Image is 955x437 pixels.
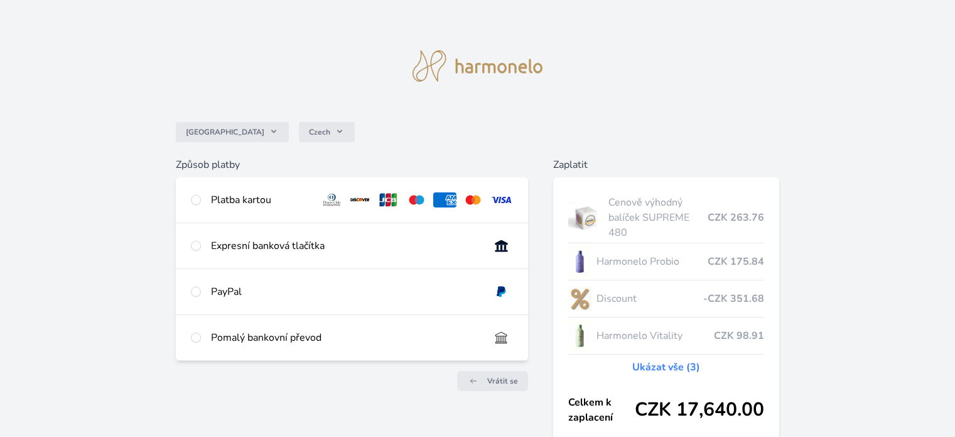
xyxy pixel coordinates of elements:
[377,192,400,207] img: jcb.svg
[568,320,592,351] img: CLEAN_VITALITY_se_stinem_x-lo.jpg
[596,291,703,306] span: Discount
[608,195,707,240] span: Cenově výhodný balíček SUPREME 480
[457,371,528,391] a: Vrátit se
[714,328,764,343] span: CZK 98.91
[568,395,635,425] span: Celkem k zaplacení
[299,122,355,142] button: Czech
[490,238,513,253] img: onlineBanking_CZ.svg
[596,254,707,269] span: Harmonelo Probio
[176,122,289,142] button: [GEOGRAPHIC_DATA]
[211,238,479,253] div: Expresní banková tlačítka
[413,50,543,82] img: logo.svg
[708,210,764,225] span: CZK 263.76
[433,192,456,207] img: amex.svg
[635,399,764,421] span: CZK 17,640.00
[186,127,264,137] span: [GEOGRAPHIC_DATA]
[211,192,310,207] div: Platba kartou
[487,376,518,386] span: Vrátit se
[632,360,700,375] a: Ukázat vše (3)
[211,330,479,345] div: Pomalý bankovní převod
[490,284,513,299] img: paypal.svg
[568,283,592,314] img: discount-lo.png
[490,330,513,345] img: bankTransfer_IBAN.svg
[596,328,713,343] span: Harmonelo Vitality
[211,284,479,299] div: PayPal
[461,192,485,207] img: mc.svg
[708,254,764,269] span: CZK 175.84
[568,202,604,233] img: supreme.jpg
[553,157,779,172] h6: Zaplatit
[309,127,330,137] span: Czech
[490,192,513,207] img: visa.svg
[405,192,428,207] img: maestro.svg
[703,291,764,306] span: -CZK 351.68
[348,192,372,207] img: discover.svg
[176,157,527,172] h6: Způsob platby
[568,246,592,277] img: CLEAN_PROBIO_se_stinem_x-lo.jpg
[320,192,343,207] img: diners.svg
